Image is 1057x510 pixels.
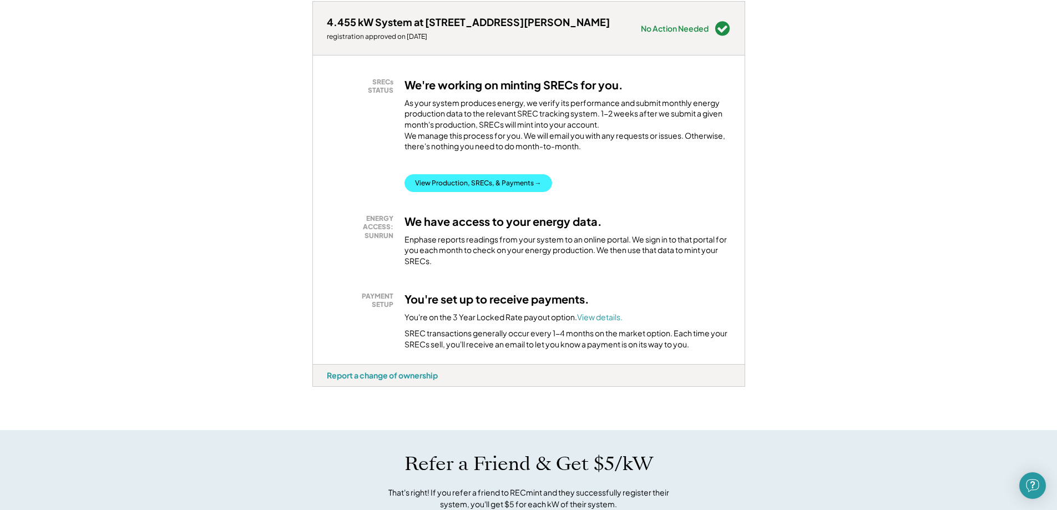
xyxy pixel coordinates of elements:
[327,32,610,41] div: registration approved on [DATE]
[332,214,393,240] div: ENERGY ACCESS: SUNRUN
[312,387,347,391] div: jrjvlv2q - VA Distributed
[327,370,438,380] div: Report a change of ownership
[404,452,653,476] h1: Refer a Friend & Get $5/kW
[577,312,623,322] a: View details.
[404,214,602,229] h3: We have access to your energy data.
[404,98,731,158] div: As your system produces energy, we verify its performance and submit monthly energy production da...
[404,234,731,267] div: Enphase reports readings from your system to an online portal. We sign in to that portal for you ...
[327,16,610,28] div: 4.455 kW System at [STREET_ADDRESS][PERSON_NAME]
[332,292,393,309] div: PAYMENT SETUP
[404,174,552,192] button: View Production, SRECs, & Payments →
[376,487,681,510] div: That's right! If you refer a friend to RECmint and they successfully register their system, you'l...
[1019,472,1046,499] div: Open Intercom Messenger
[332,78,393,95] div: SRECs STATUS
[404,78,623,92] h3: We're working on minting SRECs for you.
[404,292,589,306] h3: You're set up to receive payments.
[404,312,623,323] div: You're on the 3 Year Locked Rate payout option.
[404,328,731,350] div: SREC transactions generally occur every 1-4 months on the market option. Each time your SRECs sel...
[641,24,709,32] div: No Action Needed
